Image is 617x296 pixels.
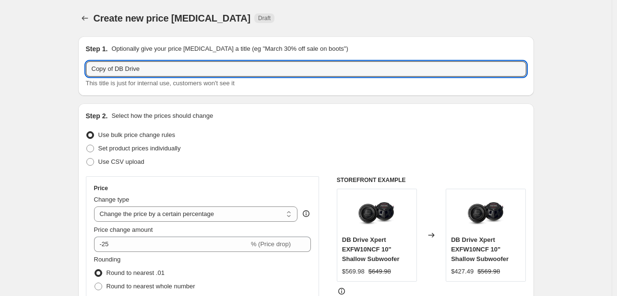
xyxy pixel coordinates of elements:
[337,176,526,184] h6: STOREFRONT EXAMPLE
[357,194,396,232] img: EXFW10NCF-Both_870e6cd9-6ecd-4fee-bf15-d898c70399bc_80x.jpg
[94,13,251,23] span: Create new price [MEDICAL_DATA]
[258,14,271,22] span: Draft
[111,44,348,54] p: Optionally give your price [MEDICAL_DATA] a title (eg "March 30% off sale on boots")
[111,111,213,121] p: Select how the prices should change
[94,196,130,203] span: Change type
[301,209,311,218] div: help
[107,269,165,276] span: Round to nearest .01
[368,267,391,276] strike: $649.98
[86,44,108,54] h2: Step 1.
[342,267,365,276] div: $569.98
[342,236,400,262] span: DB Drive Xpert EXFW10NCF 10" Shallow Subwoofer
[477,267,500,276] strike: $569.98
[86,80,235,87] span: This title is just for internal use, customers won't see it
[451,267,474,276] div: $427.49
[98,158,144,165] span: Use CSV upload
[86,61,526,77] input: 30% off holiday sale
[78,11,92,25] button: Price change jobs
[86,111,108,121] h2: Step 2.
[107,283,195,290] span: Round to nearest whole number
[451,236,509,262] span: DB Drive Xpert EXFW10NCF 10" Shallow Subwoofer
[94,184,108,192] h3: Price
[98,131,175,138] span: Use bulk price change rules
[94,226,153,233] span: Price change amount
[94,237,249,252] input: -15
[467,194,505,232] img: EXFW10NCF-Both_870e6cd9-6ecd-4fee-bf15-d898c70399bc_80x.jpg
[251,240,291,248] span: % (Price drop)
[94,256,121,263] span: Rounding
[98,145,181,152] span: Set product prices individually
